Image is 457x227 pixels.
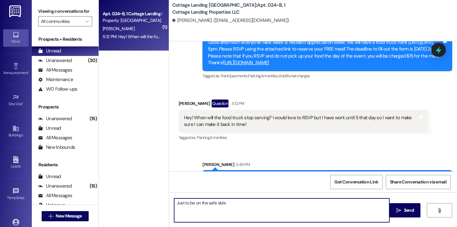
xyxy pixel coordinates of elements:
div: All Messages [38,192,72,199]
div: Property: [GEOGRAPHIC_DATA] [GEOGRAPHIC_DATA] [103,17,161,24]
i:  [437,208,442,213]
div: Unread [38,125,61,132]
div: 5:49 PM [234,161,250,168]
div: Prospects [32,104,99,110]
div: Unread [38,48,61,54]
input: All communities [41,16,82,26]
div: All Messages [38,134,72,141]
a: Templates • [3,186,29,203]
a: Buildings [3,123,29,140]
div: Good afternoon everyone! Next week is resident appreciation week! We will have a food truck here ... [208,39,442,66]
b: Cottage Landing [GEOGRAPHIC_DATA]: Apt. 024~B, 1 Cottage Landing Properties LLC [172,2,299,16]
a: Inbox [3,29,29,46]
div: Prospects + Residents [32,36,99,43]
button: Send [390,203,420,217]
div: [PERSON_NAME] [202,161,452,170]
span: Share Conversation via email [390,179,447,185]
a: Site Visit • [3,92,29,109]
span: Additional charges [279,73,310,79]
div: (15) [88,181,99,191]
div: Unknown [38,202,65,209]
div: (15) [88,114,99,124]
textarea: Just to be on the safe side [174,198,390,222]
i:  [85,19,89,24]
a: [URL][DOMAIN_NAME] [223,59,269,66]
span: Amenities , [261,73,279,79]
div: (30) [86,56,99,65]
div: All Messages [38,67,72,73]
div: WO Follow-ups [38,86,77,93]
div: 5:12 PM: Hey! When will the food truck stop serving? I would love to RSVP but I have work until 5... [103,34,385,39]
div: Apt. 024~B, 1 Cottage Landing Properties LLC [103,10,161,17]
div: Hey! When will the food truck stop serving? I would love to RSVP but I have work until 5 that day... [184,114,418,128]
span: • [23,101,24,105]
span: [PERSON_NAME] [103,26,134,31]
div: Tagged as: [202,71,452,80]
span: • [28,70,29,74]
div: Residents [32,162,99,168]
span: • [24,195,25,199]
div: 5:12 PM [230,100,244,107]
span: Amenities [210,135,227,140]
div: Maintenance [38,76,73,83]
span: Parking , [248,73,261,79]
div: Unanswered [38,183,72,189]
div: New Inbounds [38,144,75,151]
div: [PERSON_NAME]. ([EMAIL_ADDRESS][DOMAIN_NAME]) [172,17,289,24]
span: Rent/payments , [221,73,248,79]
i:  [396,208,401,213]
span: Parking , [197,135,210,140]
div: [PERSON_NAME] [179,100,428,110]
label: Viewing conversations for [38,6,92,16]
div: Unread [38,173,61,180]
div: Question [212,100,228,107]
span: New Message [56,213,82,219]
span: Send [404,207,414,214]
button: Share Conversation via email [386,175,451,189]
i:  [48,214,53,219]
img: ResiDesk Logo [9,5,22,17]
div: Tagged as: [179,133,428,142]
div: Unanswered [38,115,72,122]
a: Leads [3,154,29,171]
span: Get Conversation Link [334,179,378,185]
button: Get Conversation Link [330,175,382,189]
button: New Message [42,211,89,221]
div: Unanswered [38,57,72,64]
